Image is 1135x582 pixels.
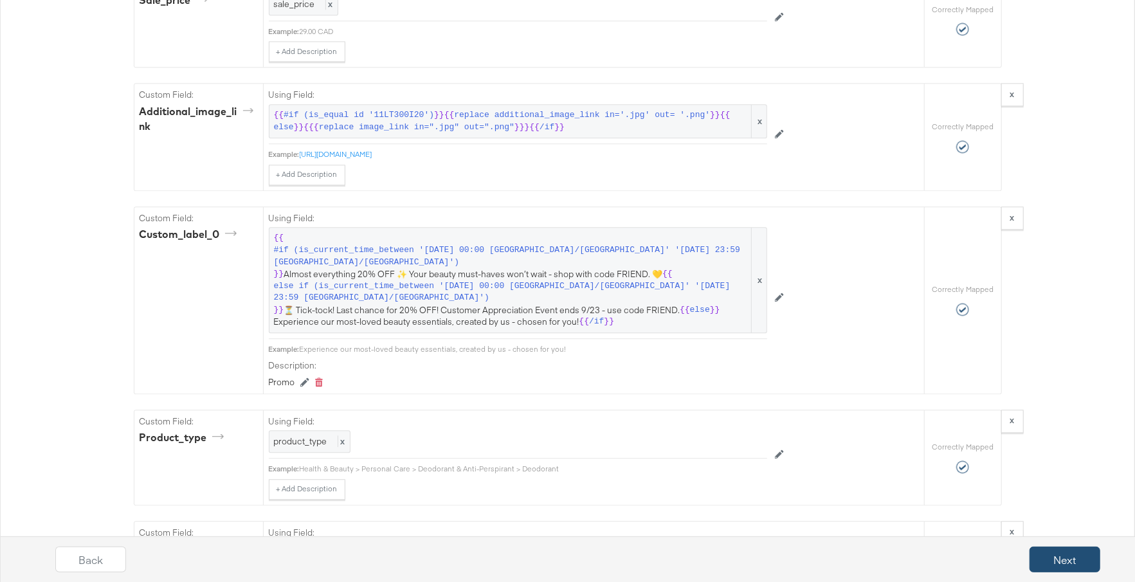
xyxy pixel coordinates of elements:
div: Example: [269,344,300,354]
span: }}} [514,122,529,134]
label: Correctly Mapped [932,122,994,132]
label: Correctly Mapped [932,284,994,295]
span: #if (is_equal id '11LT300I20') [284,109,434,122]
button: + Add Description [269,165,345,185]
div: Example: [269,149,300,159]
span: {{ [662,268,673,280]
button: Back [55,547,126,572]
div: Example: [269,26,300,37]
label: Using Field: [269,89,767,101]
span: x [751,105,767,138]
div: Experience our most-loved beauty essentials, created by us - chosen for you! [300,344,767,354]
span: #if (is_current_time_between '[DATE] 00:00 [GEOGRAPHIC_DATA]/[GEOGRAPHIC_DATA]' '[DATE] 23:59 [GE... [274,244,749,268]
button: x [1001,83,1024,106]
span: }} [710,304,720,316]
span: x [338,435,345,447]
strong: x [1010,525,1015,537]
span: }} [604,316,615,328]
span: else [690,304,710,316]
a: [URL][DOMAIN_NAME] [300,149,372,159]
label: Correctly Mapped [932,442,994,452]
label: Using Field: [269,415,767,428]
span: {{{ [304,122,318,134]
span: else [274,122,294,134]
label: Custom Field: [140,415,258,428]
button: Next [1030,547,1100,572]
span: replace image_link in=".jpg" out=".png" [319,122,514,134]
span: Almost everything 20% OFF ✨ Your beauty must-haves won’t wait - shop with code FRIEND. 💛 ⏳ Tick-t... [274,232,762,328]
span: }} [274,268,284,280]
label: Using Field: [269,212,767,224]
label: Correctly Mapped [932,5,994,15]
span: {{ [680,304,690,316]
div: additional_image_link [140,104,258,134]
div: product_type [140,430,228,445]
label: Custom Field: [140,212,258,224]
button: x [1001,521,1024,544]
span: {{ [274,109,284,122]
span: {{ [444,109,455,122]
span: else if (is_current_time_between '[DATE] 00:00 [GEOGRAPHIC_DATA]/[GEOGRAPHIC_DATA]' '[DATE] 23:59... [274,280,749,304]
span: }} [294,122,304,134]
span: x [751,228,767,332]
div: Example: [269,464,300,474]
div: 29.00 CAD [300,26,767,37]
label: Custom Field: [140,89,258,101]
strong: x [1010,414,1015,426]
span: product_type [274,435,327,447]
button: + Add Description [269,41,345,62]
span: /if [540,122,554,134]
span: }} [710,109,720,122]
span: }} [554,122,565,134]
span: }} [274,304,284,316]
label: Description: [269,359,767,372]
strong: x [1010,88,1015,100]
span: {{ [529,122,540,134]
button: + Add Description [269,479,345,500]
span: {{ [274,232,284,244]
button: x [1001,410,1024,433]
strong: x [1010,212,1015,223]
span: /if [589,316,604,328]
span: replace additional_image_link in='.jpg' out= '.png' [454,109,710,122]
div: custom_label_0 [140,227,241,242]
div: Health & Beauty > Personal Care > Deodorant & Anti-Perspirant > Deodorant [300,464,767,474]
button: x [1001,206,1024,230]
span: {{ [720,109,731,122]
span: }} [434,109,444,122]
span: {{ [579,316,590,328]
div: Promo [269,376,295,388]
